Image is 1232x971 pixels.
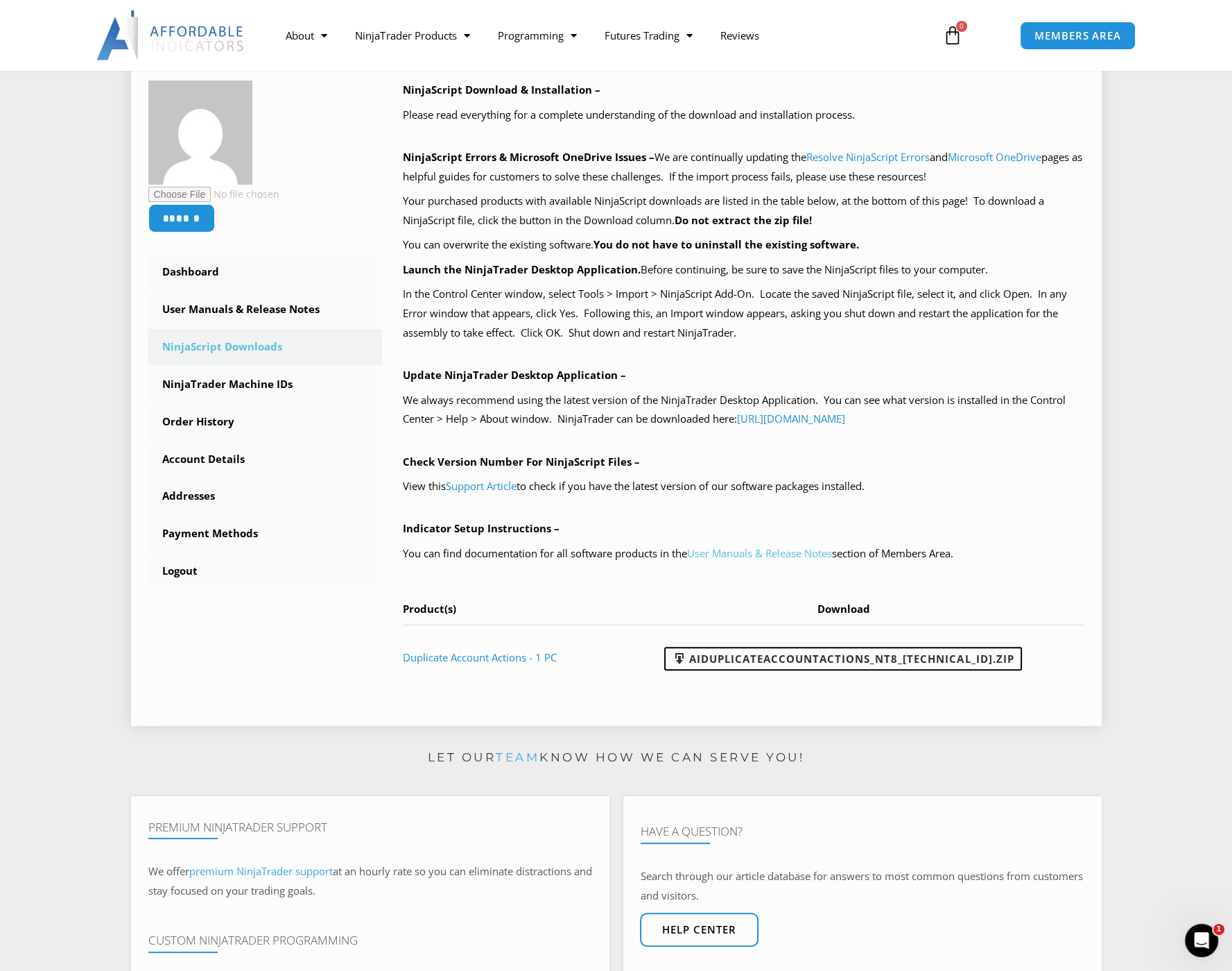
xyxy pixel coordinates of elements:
[403,192,1084,230] p: Your purchased products with available NinjaScript downloads are listed in the table below, at th...
[148,404,383,440] a: Order History
[641,825,1084,838] h4: Have A Question?
[403,285,1084,343] p: In the Control Center window, select Tools > Import > NinjaScript Add-On. Locate the saved NinjaS...
[675,213,812,227] b: Do not extract the zip file!
[148,478,383,514] a: Addresses
[148,441,383,478] a: Account Details
[403,521,559,535] b: Indicator Setup Instructions –
[662,924,736,935] span: Help center
[1034,31,1121,41] span: MEMBERS AREA
[956,21,967,32] span: 0
[817,602,870,616] span: Download
[403,368,626,382] b: Update NinjaTrader Desktop Application –
[483,19,590,51] a: Programming
[403,544,1084,564] p: You can find documentation for all software products in the section of Members Area.
[590,19,706,51] a: Futures Trading
[1213,924,1224,935] span: 1
[148,553,383,589] a: Logout
[403,391,1084,430] p: We always recommend using the latest version of the NinjaTrader Desktop Application. You can see ...
[148,254,383,589] nav: Account pages
[403,83,600,96] b: NinjaScript Download & Installation –
[922,15,983,56] a: 0
[403,150,654,164] b: NinjaScript Errors & Microsoft OneDrive Issues –
[687,546,832,560] a: User Manuals & Release Notes
[148,292,383,328] a: User Manuals & Release Notes
[403,650,557,664] a: Duplicate Account Actions - 1 PC
[1020,22,1136,50] a: MEMBERS AREA
[341,19,483,51] a: NinjaTrader Products
[403,105,1084,125] p: Please read everything for a complete understanding of the download and installation process.
[640,913,758,947] a: Help center
[737,412,845,425] a: [URL][DOMAIN_NAME]
[148,516,383,552] a: Payment Methods
[96,10,245,60] img: LogoAI | Affordable Indicators – NinjaTrader
[706,19,772,51] a: Reviews
[403,602,456,616] span: Product(s)
[806,150,930,164] a: Resolve NinjaScript Errors
[272,19,926,51] nav: Menu
[148,864,592,897] span: at an hourly rate so you can eliminate distractions and stay focused on your trading goals.
[148,820,592,834] h4: Premium NinjaTrader Support
[131,747,1102,769] p: Let our know how we can serve you!
[403,260,1084,280] p: Before continuing, be sure to save the NinjaScript files to your computer.
[948,150,1041,164] a: Microsoft OneDrive
[272,19,341,51] a: About
[403,148,1084,187] p: We are continually updating the and pages as helpful guides for customers to solve these challeng...
[403,235,1084,255] p: You can overwrite the existing software.
[148,81,252,185] img: 18588248f47db74aa67f77eb8bfce149bba37670ee3ec041958043f7d9147e14
[148,934,592,947] h4: Custom NinjaTrader Programming
[664,647,1022,670] a: AIDuplicateAccountActions_NT8_[TECHNICAL_ID].zip
[641,867,1084,906] p: Search through our article database for answers to most common questions from customers and visit...
[148,329,383,365] a: NinjaScript Downloads
[593,237,859,251] b: You do not have to uninstall the existing software.
[403,455,640,468] b: Check Version Number For NinjaScript Files –
[446,479,517,493] a: Support Article
[148,864,189,878] span: We offer
[403,477,1084,496] p: View this to check if you have the latest version of our software packages installed.
[1185,924,1218,957] iframe: Intercom live chat
[403,262,641,276] b: Launch the NinjaTrader Desktop Application.
[148,366,383,403] a: NinjaTrader Machine IDs
[189,864,333,878] a: premium NinjaTrader support
[148,254,383,290] a: Dashboard
[496,750,539,764] a: team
